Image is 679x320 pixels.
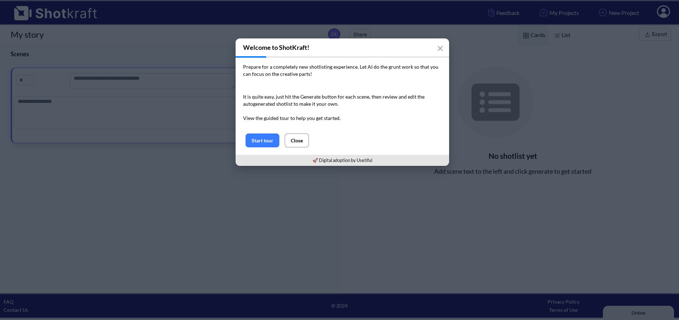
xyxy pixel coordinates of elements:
span: Prepare for a completely new shotlisting experience. [243,64,359,70]
h3: Welcome to ShotKraft! [236,38,449,56]
button: Close [285,133,309,147]
p: It is quite easy, just hit the Generate button for each scene, then review and edit the autogener... [243,93,442,122]
button: Start tour [246,133,279,147]
div: Online [5,6,66,11]
a: 🚀 Digital adoption by Usetiful [312,157,372,163]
